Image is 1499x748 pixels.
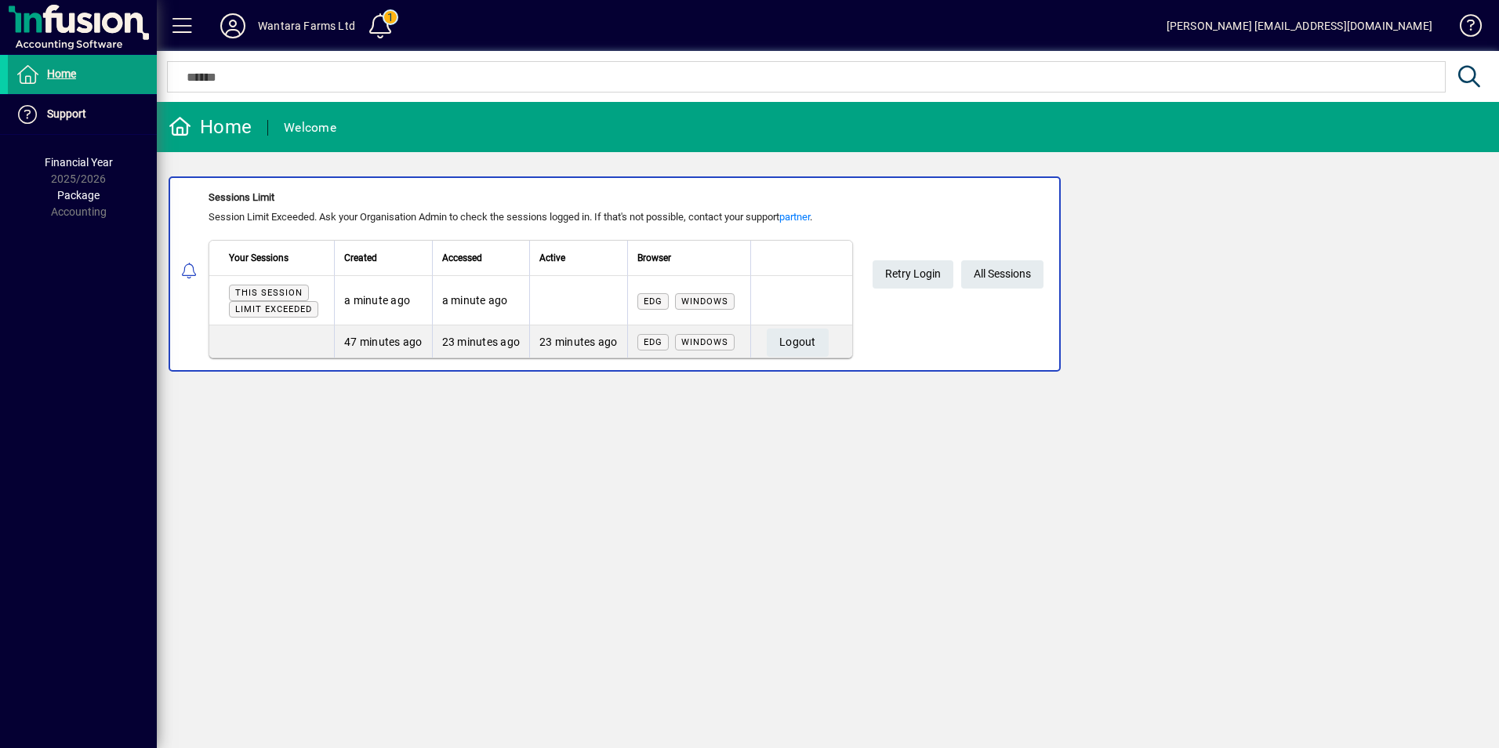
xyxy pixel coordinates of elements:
[539,249,565,267] span: Active
[8,95,157,134] a: Support
[779,329,816,355] span: Logout
[284,115,336,140] div: Welcome
[157,176,1499,372] app-alert-notification-menu-item: Sessions Limit
[432,276,530,325] td: a minute ago
[209,190,853,205] div: Sessions Limit
[344,249,377,267] span: Created
[637,249,671,267] span: Browser
[961,260,1043,289] a: All Sessions
[258,13,355,38] div: Wantara Farms Ltd
[229,249,289,267] span: Your Sessions
[885,261,941,287] span: Retry Login
[681,296,728,307] span: Windows
[45,156,113,169] span: Financial Year
[47,107,86,120] span: Support
[681,337,728,347] span: Windows
[47,67,76,80] span: Home
[209,209,853,225] div: Session Limit Exceeded. Ask your Organisation Admin to check the sessions logged in. If that's no...
[529,325,627,358] td: 23 minutes ago
[442,249,482,267] span: Accessed
[169,114,252,140] div: Home
[432,325,530,358] td: 23 minutes ago
[235,288,303,298] span: This session
[1167,13,1432,38] div: [PERSON_NAME] [EMAIL_ADDRESS][DOMAIN_NAME]
[1448,3,1479,54] a: Knowledge Base
[873,260,953,289] button: Retry Login
[334,325,432,358] td: 47 minutes ago
[57,189,100,202] span: Package
[208,12,258,40] button: Profile
[974,261,1031,287] span: All Sessions
[235,304,312,314] span: Limit exceeded
[644,337,662,347] span: Edg
[644,296,662,307] span: Edg
[779,211,810,223] a: partner
[334,276,432,325] td: a minute ago
[767,329,829,357] button: Logout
